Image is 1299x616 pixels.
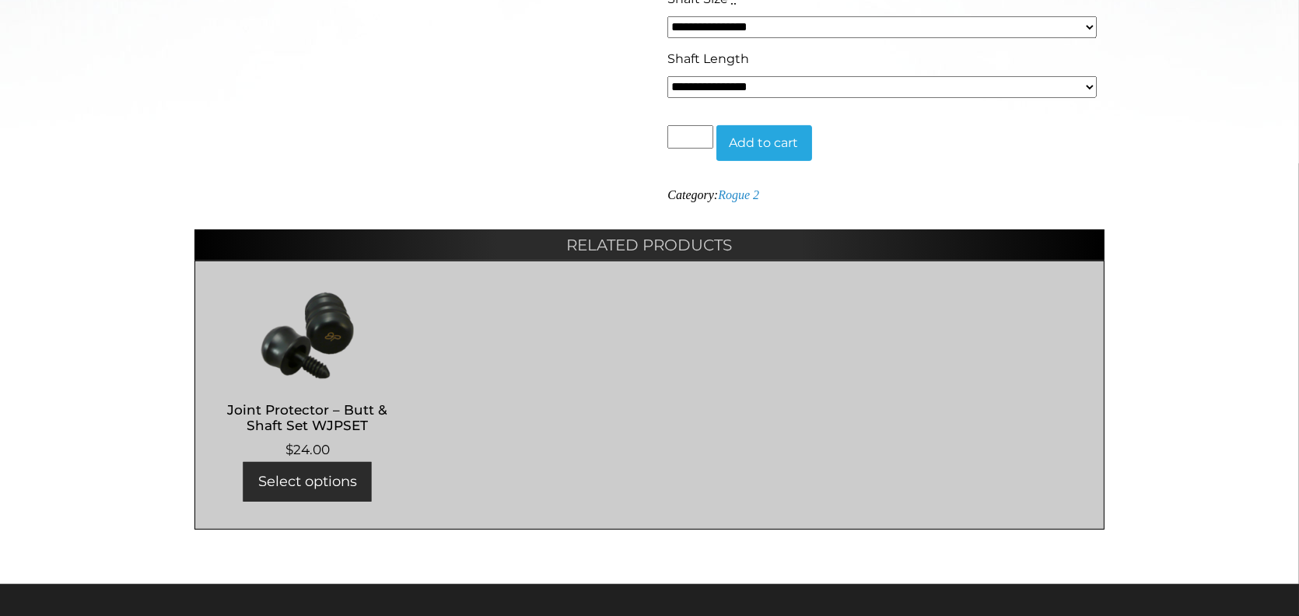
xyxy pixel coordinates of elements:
h2: Related products [194,229,1105,261]
button: Add to cart [716,125,812,161]
span: Category: [667,188,759,201]
span: $ [285,442,293,457]
a: Joint Protector – Butt & Shaft Set WJPSET $24.00 [211,289,404,460]
h2: Joint Protector – Butt & Shaft Set WJPSET [211,396,404,441]
a: Rogue 2 [718,188,759,201]
a: Select options for “Joint Protector - Butt & Shaft Set WJPSET” [243,462,372,502]
span: Shaft Length [667,51,749,66]
input: Product quantity [667,125,713,149]
bdi: 24.00 [285,442,330,457]
img: Joint Protector - Butt & Shaft Set WJPSET [211,289,404,382]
